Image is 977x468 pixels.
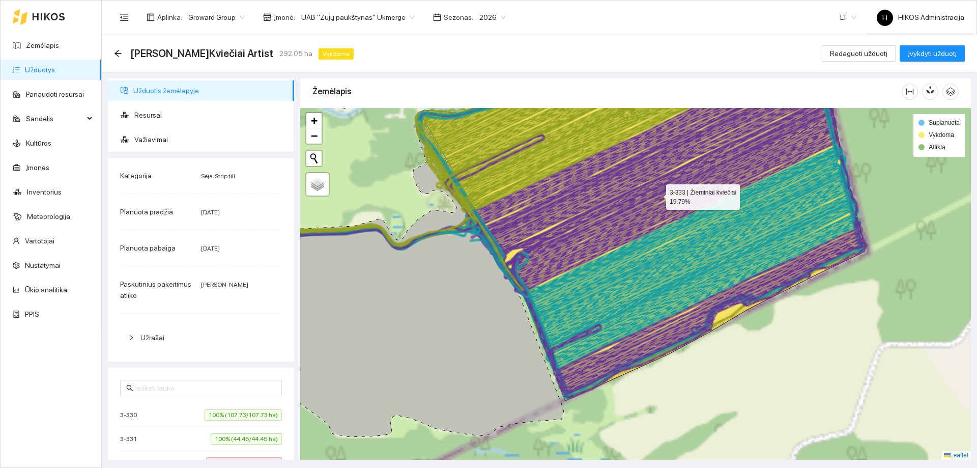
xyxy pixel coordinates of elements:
[929,144,945,151] span: Atlikta
[908,48,957,59] span: Įvykdyti užduotį
[902,84,918,100] button: column-width
[479,10,506,25] span: 2026
[900,45,965,62] button: Įvykdyti užduotį
[929,131,954,139] span: Vykdoma
[134,129,286,150] span: Važiavimai
[114,7,134,27] button: menu-fold
[134,105,286,125] span: Resursai
[319,48,354,60] span: Vykdoma
[135,382,276,394] input: Ieškoti lauko
[433,13,441,21] span: calendar
[120,13,129,22] span: menu-fold
[26,90,84,98] a: Panaudoti resursai
[26,108,84,129] span: Sandėlis
[311,129,318,142] span: −
[25,286,67,294] a: Ūkio analitika
[120,458,142,468] span: 3-333
[120,410,142,420] span: 3-330
[27,212,70,221] a: Meteorologija
[133,80,286,101] span: Užduotis žemėlapyje
[120,434,142,444] span: 3-331
[306,151,322,166] button: Initiate a new search
[120,208,173,216] span: Planuota pradžia
[301,10,415,25] span: UAB "Zujų paukštynas" Ukmerge
[929,119,960,126] span: Suplanuota
[205,409,282,421] span: 100% (107.73/107.73 ha)
[201,281,248,288] span: [PERSON_NAME]
[128,335,134,341] span: right
[120,172,152,180] span: Kategorija
[263,13,271,21] span: shop
[25,237,54,245] a: Vartotojai
[120,244,176,252] span: Planuota pabaiga
[311,114,318,127] span: +
[822,49,896,58] a: Redaguoti užduotį
[25,261,61,269] a: Nustatymai
[312,77,902,106] div: Žemėlapis
[279,48,312,59] span: 292.05 ha
[157,12,182,23] span: Aplinka :
[902,88,917,96] span: column-width
[114,49,122,58] div: Atgal
[201,173,235,180] span: Sėja. Strip till
[26,163,49,172] a: Įmonės
[140,334,164,342] span: Užrašai
[201,209,220,216] span: [DATE]
[274,12,295,23] span: Įmonė :
[444,12,473,23] span: Sezonas :
[822,45,896,62] button: Redaguoti užduotį
[130,45,273,62] span: Sėja Ž.Kviečiai Artist
[306,113,322,128] a: Zoom in
[840,10,856,25] span: LT
[188,10,245,25] span: Groward Group
[147,13,155,21] span: layout
[882,10,887,26] span: H
[120,280,191,299] span: Paskutinius pakeitimus atliko
[201,245,220,252] span: [DATE]
[306,128,322,144] a: Zoom out
[306,173,329,196] a: Layers
[211,433,282,445] span: 100% (44.45/44.45 ha)
[26,139,51,147] a: Kultūros
[944,452,968,459] a: Leaflet
[26,41,59,49] a: Žemėlapis
[114,49,122,58] span: arrow-left
[25,310,39,318] a: PPIS
[830,48,887,59] span: Redaguoti užduotį
[120,326,282,349] div: Užrašai
[126,384,133,392] span: search
[25,66,55,74] a: Užduotys
[27,188,62,196] a: Inventorius
[877,13,964,21] span: HIKOS Administracija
